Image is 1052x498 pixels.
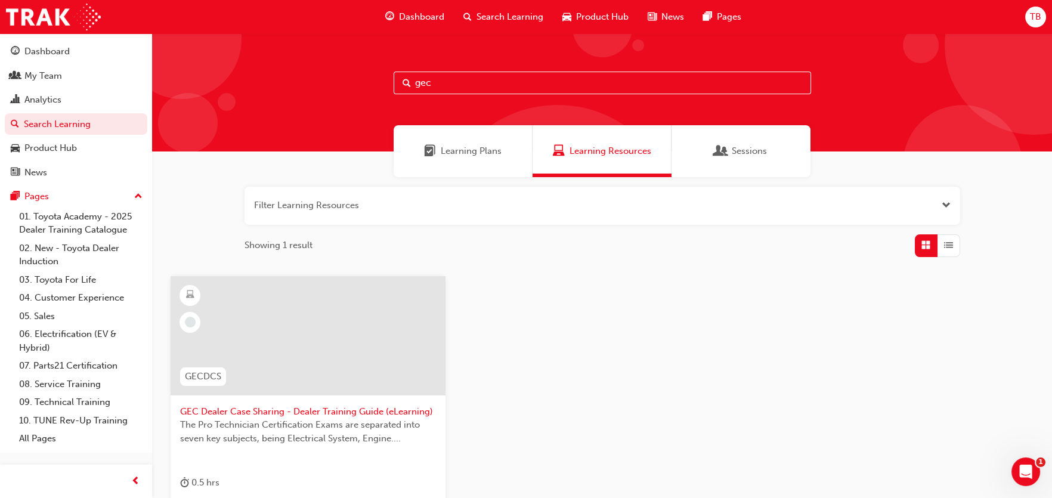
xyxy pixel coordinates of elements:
[553,5,638,29] a: car-iconProduct Hub
[180,418,436,445] span: The Pro Technician Certification Exams are separated into seven key subjects, being Electrical Sy...
[5,41,147,63] a: Dashboard
[1011,457,1040,486] iframe: Intercom live chat
[14,325,147,357] a: 06. Electrification (EV & Hybrid)
[661,10,684,24] span: News
[1030,10,1041,24] span: TB
[185,370,221,383] span: GECDCS
[24,69,62,83] div: My Team
[14,208,147,239] a: 01. Toyota Academy - 2025 Dealer Training Catalogue
[11,168,20,178] span: news-icon
[11,191,20,202] span: pages-icon
[717,10,741,24] span: Pages
[553,144,565,158] span: Learning Resources
[131,474,140,489] span: prev-icon
[11,47,20,57] span: guage-icon
[24,141,77,155] div: Product Hub
[5,162,147,184] a: News
[14,357,147,375] a: 07. Parts21 Certification
[186,287,194,303] span: learningResourceType_ELEARNING-icon
[648,10,657,24] span: news-icon
[14,429,147,448] a: All Pages
[944,239,953,252] span: List
[24,166,47,180] div: News
[5,65,147,87] a: My Team
[463,10,472,24] span: search-icon
[454,5,553,29] a: search-iconSearch Learning
[180,475,189,490] span: duration-icon
[11,95,20,106] span: chart-icon
[5,38,147,185] button: DashboardMy TeamAnalyticsSearch LearningProduct HubNews
[703,10,712,24] span: pages-icon
[24,190,49,203] div: Pages
[6,4,101,30] img: Trak
[399,10,444,24] span: Dashboard
[14,289,147,307] a: 04. Customer Experience
[180,475,219,490] div: 0.5 hrs
[394,72,811,94] input: Search...
[245,239,312,252] span: Showing 1 result
[441,144,502,158] span: Learning Plans
[5,89,147,111] a: Analytics
[376,5,454,29] a: guage-iconDashboard
[11,119,19,130] span: search-icon
[5,137,147,159] a: Product Hub
[403,76,411,90] span: Search
[732,144,767,158] span: Sessions
[5,185,147,208] button: Pages
[1036,457,1045,467] span: 1
[180,405,436,419] span: GEC Dealer Case Sharing - Dealer Training Guide (eLearning)
[14,393,147,412] a: 09. Technical Training
[24,93,61,107] div: Analytics
[134,189,143,205] span: up-icon
[638,5,694,29] a: news-iconNews
[533,125,672,177] a: Learning ResourcesLearning Resources
[942,199,951,212] button: Open the filter
[562,10,571,24] span: car-icon
[694,5,751,29] a: pages-iconPages
[24,45,70,58] div: Dashboard
[477,10,543,24] span: Search Learning
[672,125,810,177] a: SessionsSessions
[576,10,629,24] span: Product Hub
[394,125,533,177] a: Learning PlansLearning Plans
[921,239,930,252] span: Grid
[385,10,394,24] span: guage-icon
[185,317,196,327] span: learningRecordVerb_NONE-icon
[1025,7,1046,27] button: TB
[5,113,147,135] a: Search Learning
[11,143,20,154] span: car-icon
[14,307,147,326] a: 05. Sales
[11,71,20,82] span: people-icon
[14,412,147,430] a: 10. TUNE Rev-Up Training
[424,144,436,158] span: Learning Plans
[715,144,727,158] span: Sessions
[14,375,147,394] a: 08. Service Training
[14,271,147,289] a: 03. Toyota For Life
[14,239,147,271] a: 02. New - Toyota Dealer Induction
[570,144,651,158] span: Learning Resources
